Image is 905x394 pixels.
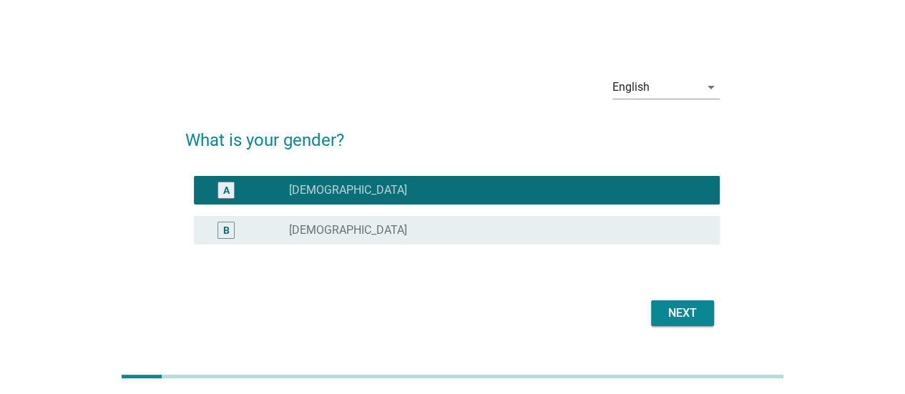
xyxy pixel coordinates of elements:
h2: What is your gender? [185,113,720,153]
div: A [223,182,230,197]
div: B [223,222,230,237]
div: Next [662,305,703,322]
label: [DEMOGRAPHIC_DATA] [289,223,407,237]
button: Next [651,300,714,326]
i: arrow_drop_down [703,79,720,96]
label: [DEMOGRAPHIC_DATA] [289,183,407,197]
div: English [612,81,650,94]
